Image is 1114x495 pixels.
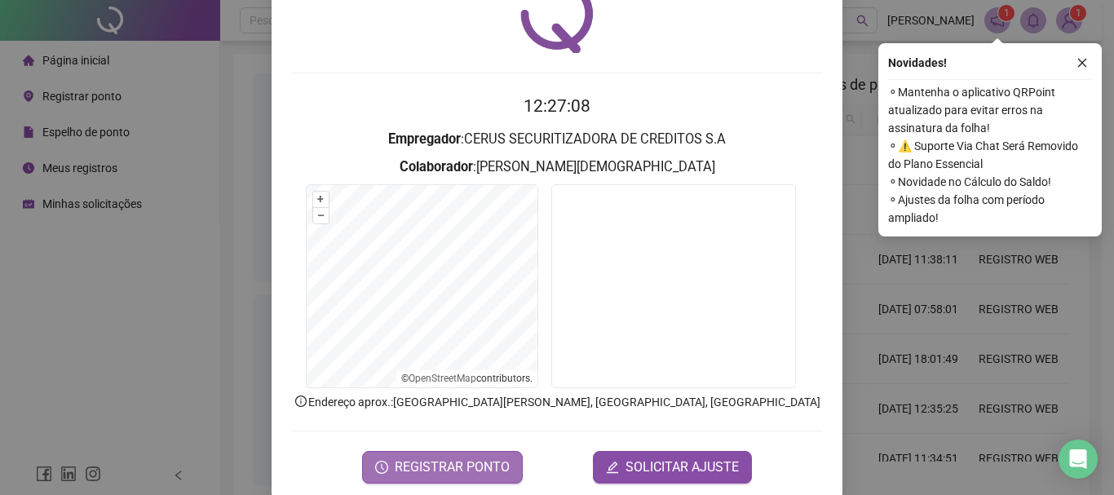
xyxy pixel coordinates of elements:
[888,137,1092,173] span: ⚬ ⚠️ Suporte Via Chat Será Removido do Plano Essencial
[291,129,823,150] h3: : CERUS SECURITIZADORA DE CREDITOS S.A
[291,157,823,178] h3: : [PERSON_NAME][DEMOGRAPHIC_DATA]
[1059,440,1098,479] div: Open Intercom Messenger
[401,373,533,384] li: © contributors.
[294,394,308,409] span: info-circle
[524,96,590,116] time: 12:27:08
[395,457,510,477] span: REGISTRAR PONTO
[888,83,1092,137] span: ⚬ Mantenha o aplicativo QRPoint atualizado para evitar erros na assinatura da folha!
[409,373,476,384] a: OpenStreetMap
[375,461,388,474] span: clock-circle
[888,54,947,72] span: Novidades !
[362,451,523,484] button: REGISTRAR PONTO
[888,173,1092,191] span: ⚬ Novidade no Cálculo do Saldo!
[888,191,1092,227] span: ⚬ Ajustes da folha com período ampliado!
[593,451,752,484] button: editSOLICITAR AJUSTE
[606,461,619,474] span: edit
[388,131,461,147] strong: Empregador
[313,192,329,207] button: +
[626,457,739,477] span: SOLICITAR AJUSTE
[1076,57,1088,69] span: close
[291,393,823,411] p: Endereço aprox. : [GEOGRAPHIC_DATA][PERSON_NAME], [GEOGRAPHIC_DATA], [GEOGRAPHIC_DATA]
[313,208,329,223] button: –
[400,159,473,175] strong: Colaborador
